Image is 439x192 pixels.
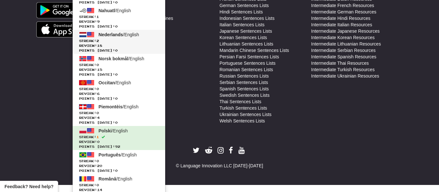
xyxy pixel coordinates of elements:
[311,60,369,66] a: Intermediate Thai Resources
[79,115,159,120] span: Review: 4
[79,135,159,139] span: Streak:
[79,120,159,125] span: Points [DATE]: 0
[96,111,99,115] span: 0
[219,9,263,15] a: Hindi Sentences Lists
[99,56,144,61] span: / English
[79,183,159,188] span: Streak:
[99,176,132,181] span: / English
[79,168,159,173] span: Points [DATE]: 0
[73,6,165,30] a: Nahuatl/EnglishStreak:1 Review:9Points [DATE]:0
[219,98,261,105] a: Thai Sentences Lists
[79,14,159,19] span: Streak:
[96,63,99,67] span: 0
[219,47,289,54] a: Mandarin Chinese Sentences Lists
[99,8,131,13] span: / English
[79,48,159,53] span: Points [DATE]: 0
[79,96,159,101] span: Points [DATE]: 0
[96,183,99,187] span: 0
[311,15,370,21] a: Intermediate Hindi Resources
[99,80,115,85] span: Occitan
[219,73,269,79] a: Russian Sentences Lists
[219,2,269,9] a: German Sentences Lists
[219,86,269,92] a: Spanish Sentences Lists
[99,80,131,85] span: / English
[79,19,159,24] span: Review: 9
[219,60,275,66] a: Portuguese Sentences Lists
[219,28,272,34] a: Japanese Sentences Lists
[99,104,139,109] span: / English
[79,63,159,67] span: Streak:
[311,47,376,54] a: Intermediate Serbian Resources
[73,78,165,102] a: Occitan/EnglishStreak:0 Review:6Points [DATE]:0
[219,34,267,41] a: Korean Sentences Lists
[73,150,165,174] a: Português/EnglishStreak:0 Review:20Points [DATE]:0
[311,21,372,28] a: Intermediate Italian Resources
[219,111,272,118] a: Ukrainian Sentences Lists
[219,41,273,47] a: Lithuanian Sentences Lists
[219,92,270,98] a: Swedish Sentences Lists
[99,176,116,181] span: Română
[99,32,123,37] span: Nederlands
[311,54,376,60] a: Intermediate Spanish Resources
[96,15,99,19] span: 1
[73,102,165,126] a: Piemontèis/EnglishStreak:0 Review:4Points [DATE]:0
[219,118,265,124] a: Welsh Sentences Lists
[79,72,159,77] span: Points [DATE]: 0
[79,163,159,168] span: Review: 20
[73,126,165,150] a: Polski/EnglishStreak:1 Review:0Points [DATE]:92
[99,128,112,133] span: Polski
[36,2,90,18] img: Get it on Google Play
[96,39,99,43] span: 2
[79,87,159,91] span: Streak:
[79,139,159,144] span: Review: 0
[219,105,267,111] a: Turkish Sentences Lists
[311,73,379,79] a: Intermediate Ukrainian Resources
[99,32,139,37] span: / English
[99,152,137,157] span: / English
[219,15,274,21] a: Indonesian Sentences Lists
[96,159,99,163] span: 0
[79,91,159,96] span: Review: 6
[311,9,376,15] a: Intermediate German Resources
[36,163,403,169] div: © Language Innovation LLC [DATE]-[DATE]
[79,144,159,149] span: Points [DATE]: 92
[79,43,159,48] span: Review: 18
[73,30,165,54] a: Nederlands/EnglishStreak:2 Review:18Points [DATE]:0
[219,21,264,28] a: Italian Sentences Lists
[99,104,123,109] span: Piemontèis
[79,24,159,29] span: Points [DATE]: 0
[36,21,91,38] img: Get it on App Store
[79,38,159,43] span: Streak:
[311,41,381,47] a: Intermediate Lithuanian Resources
[99,128,128,133] span: / English
[219,66,273,73] a: Romanian Sentences Lists
[73,54,165,78] a: Norsk bokmål/EnglishStreak:0 Review:15Points [DATE]:0
[79,67,159,72] span: Review: 15
[311,66,375,73] a: Intermediate Turkish Resources
[311,34,375,41] a: Intermediate Korean Resources
[219,79,268,86] a: Serbian Sentences Lists
[311,2,374,9] a: Intermediate French Resources
[311,28,380,34] a: Intermediate Japanese Resources
[219,54,279,60] a: Persian Farsi Sentences Lists
[4,183,53,190] span: Open feedback widget
[96,87,99,91] span: 0
[79,111,159,115] span: Streak:
[99,56,129,61] span: Norsk bokmål
[99,8,115,13] span: Nahuatl
[96,135,99,139] span: 1
[79,159,159,163] span: Streak:
[99,152,121,157] span: Português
